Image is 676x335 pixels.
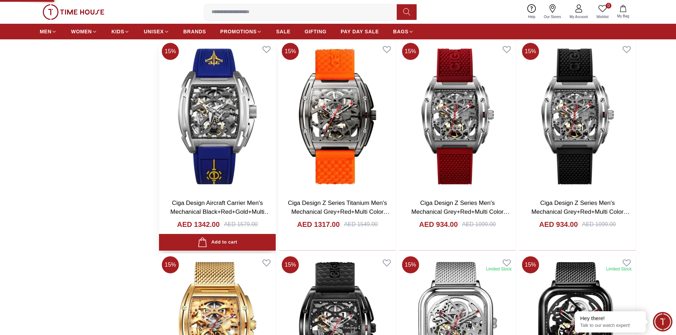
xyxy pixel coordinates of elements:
[177,219,220,229] h4: AED 1342.00
[276,25,290,38] a: SALE
[592,3,613,21] a: 0Wishlist
[594,14,611,19] span: Wishlist
[71,28,92,35] span: WOMEN
[159,234,276,251] button: Add to cart
[531,200,630,224] a: Ciga Design Z Series Men's Mechanical Grey+Red+Multi Color Dial Watch - Z031-SISI-W15BK
[40,28,51,35] span: MEN
[341,25,379,38] a: PAY DAY SALE
[162,43,179,60] span: 15 %
[162,256,179,273] span: 15 %
[304,25,326,38] a: GIFTING
[519,40,636,192] img: Ciga Design Z Series Men's Mechanical Grey+Red+Multi Color Dial Watch - Z031-SISI-W15BK
[111,25,130,38] a: KIDS
[540,3,565,21] a: Our Stores
[159,40,276,192] img: Ciga Design Aircraft Carrier Men's Mechanical Black+Red+Gold+Multi Color Dial Watch - Z061-IPTI-W5BU
[580,323,641,329] p: Talk to our watch expert!
[282,43,299,60] span: 15 %
[582,220,616,229] div: AED 1099.00
[393,28,408,35] span: BAGS
[567,14,591,19] span: My Account
[613,4,633,20] button: My Bag
[419,219,458,229] h4: AED 934.00
[486,266,512,272] div: Limited Stock
[524,3,540,21] a: Help
[341,28,379,35] span: PAY DAY SALE
[411,200,510,224] a: Ciga Design Z Series Men's Mechanical Grey+Red+Multi Color Dial Watch - Z031-SISI-W15RE
[144,25,169,38] a: UNISEX
[111,28,124,35] span: KIDS
[169,200,270,224] a: Ciga Design Aircraft Carrier Men's Mechanical Black+Red+Gold+Multi Color Dial Watch - Z061-IPTI-W5BU
[399,40,516,192] img: Ciga Design Z Series Men's Mechanical Grey+Red+Multi Color Dial Watch - Z031-SISI-W15RE
[462,220,496,229] div: AED 1099.00
[198,238,237,247] div: Add to cart
[402,43,419,60] span: 15 %
[43,4,104,20] img: ...
[525,14,538,19] span: Help
[282,256,299,273] span: 15 %
[220,28,257,35] span: PROMOTIONS
[522,43,539,60] span: 15 %
[183,28,206,35] span: BRANDS
[539,219,578,229] h4: AED 934.00
[402,256,419,273] span: 15 %
[279,40,396,192] img: Ciga Design Z Series Titanium Men's Mechanical Grey+Red+Multi Color Dial Watch - Z031-TITI-W15OG
[144,28,164,35] span: UNISEX
[393,25,414,38] a: BAGS
[276,28,290,35] span: SALE
[522,256,539,273] span: 15 %
[606,266,632,272] div: Limited Stock
[541,14,564,19] span: Our Stores
[288,200,390,224] a: Ciga Design Z Series Titanium Men's Mechanical Grey+Red+Multi Color Dial Watch - Z031-TITI-W15OG
[40,25,57,38] a: MEN
[653,312,672,331] div: Chat Widget
[580,315,641,322] div: Hey there!
[183,25,206,38] a: BRANDS
[344,220,378,229] div: AED 1549.00
[224,220,258,229] div: AED 1579.00
[614,13,632,19] span: My Bag
[297,219,340,229] h4: AED 1317.00
[220,25,262,38] a: PROMOTIONS
[606,3,611,9] span: 0
[304,28,326,35] span: GIFTING
[71,25,97,38] a: WOMEN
